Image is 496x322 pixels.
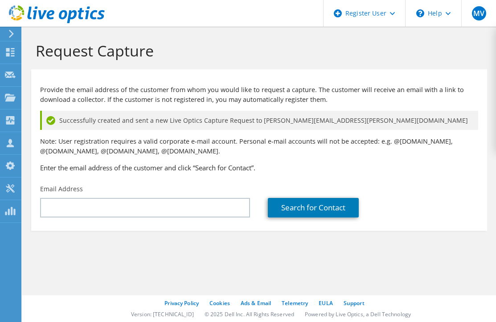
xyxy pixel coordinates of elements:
a: Ads & Email [241,299,271,307]
a: Privacy Policy [164,299,199,307]
a: EULA [319,299,332,307]
li: Powered by Live Optics, a Dell Technology [305,310,411,318]
a: Support [344,299,365,307]
span: MV [472,6,486,20]
label: Email Address [40,185,83,193]
a: Cookies [209,299,230,307]
svg: \n [416,9,424,17]
h3: Enter the email address of the customer and click “Search for Contact”. [40,163,478,173]
li: © 2025 Dell Inc. All Rights Reserved [205,310,294,318]
a: Telemetry [282,299,308,307]
span: Successfully created and sent a new Live Optics Capture Request to [PERSON_NAME][EMAIL_ADDRESS][P... [59,116,468,125]
p: Provide the email address of the customer from whom you would like to request a capture. The cust... [40,85,478,105]
li: Version: [TECHNICAL_ID] [131,310,194,318]
a: Search for Contact [268,198,359,217]
h1: Request Capture [36,41,478,60]
p: Note: User registration requires a valid corporate e-mail account. Personal e-mail accounts will ... [40,137,478,156]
